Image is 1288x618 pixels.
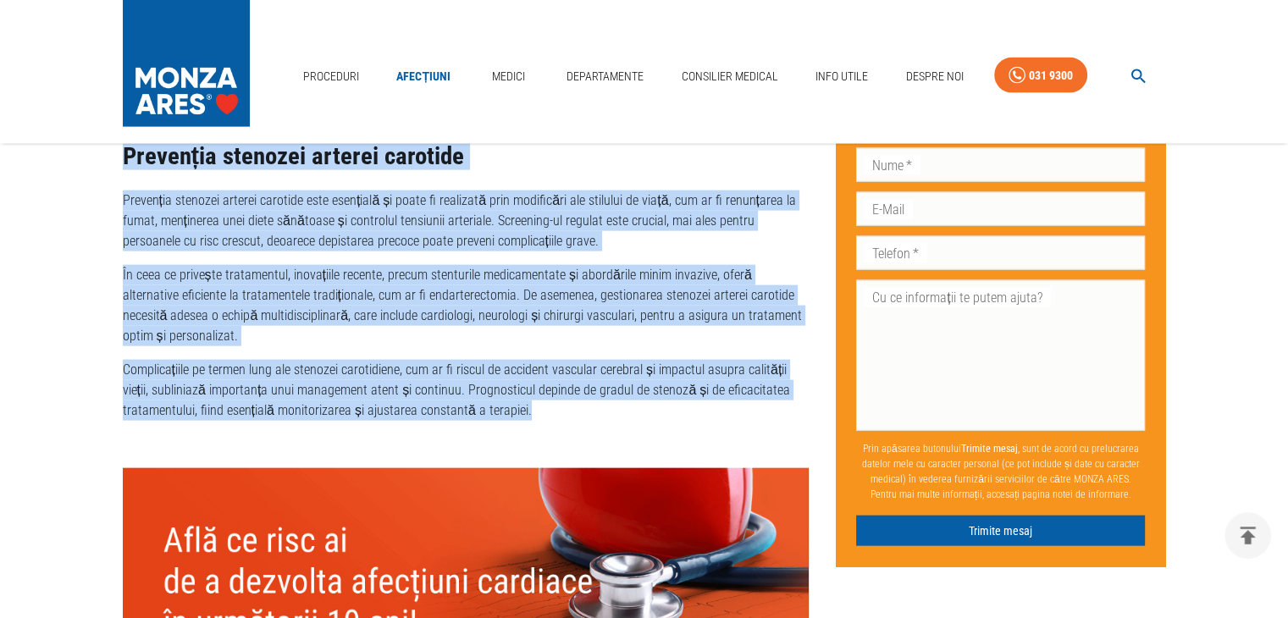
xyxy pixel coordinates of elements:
[674,59,784,94] a: Consilier Medical
[123,143,810,170] h2: Prevenția stenozei arterei carotide
[390,59,457,94] a: Afecțiuni
[856,433,1145,508] p: Prin apăsarea butonului , sunt de acord cu prelucrarea datelor mele cu caracter personal (ce pot ...
[898,59,970,94] a: Despre Noi
[123,190,810,251] p: Prevenția stenozei arterei carotide este esențială și poate fi realizată prin modificări ale stil...
[560,59,650,94] a: Departamente
[1224,512,1271,559] button: delete
[961,442,1018,454] b: Trimite mesaj
[856,515,1145,546] button: Trimite mesaj
[481,59,535,94] a: Medici
[1029,65,1073,86] div: 031 9300
[296,59,366,94] a: Proceduri
[994,58,1087,94] a: 031 9300
[123,360,810,421] p: Complicațiile pe termen lung ale stenozei carotidiene, cum ar fi riscul de accident vascular cere...
[123,265,810,346] p: În ceea ce privește tratamentul, inovațiile recente, precum stenturile medicamentate și abordăril...
[809,59,875,94] a: Info Utile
